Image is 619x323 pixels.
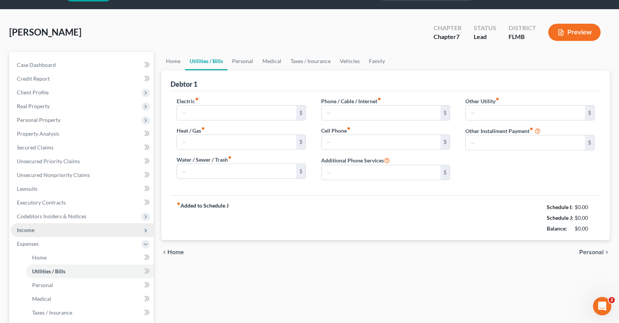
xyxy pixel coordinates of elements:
[579,249,610,255] button: Personal chevron_right
[11,168,154,182] a: Unsecured Nonpriority Claims
[32,295,51,302] span: Medical
[26,278,154,292] a: Personal
[177,156,232,164] label: Water / Sewer / Trash
[440,106,450,120] div: $
[17,185,37,192] span: Lawsuits
[9,26,81,37] span: [PERSON_NAME]
[585,106,594,120] div: $
[364,52,390,70] a: Family
[296,135,305,149] div: $
[32,254,47,261] span: Home
[177,135,296,149] input: --
[377,97,381,101] i: fiber_manual_record
[296,164,305,179] div: $
[575,203,595,211] div: $0.00
[434,32,461,41] div: Chapter
[195,97,199,101] i: fiber_manual_record
[466,106,585,120] input: --
[575,214,595,222] div: $0.00
[258,52,286,70] a: Medical
[11,58,154,72] a: Case Dashboard
[161,249,184,255] button: chevron_left Home
[286,52,335,70] a: Taxes / Insurance
[456,33,460,40] span: 7
[547,225,567,232] strong: Balance:
[465,127,533,135] label: Other Installment Payment
[335,52,364,70] a: Vehicles
[17,213,86,219] span: Codebtors Insiders & Notices
[321,156,390,165] label: Additional Phone Services
[17,117,60,123] span: Personal Property
[609,297,615,303] span: 2
[585,135,594,150] div: $
[11,182,154,196] a: Lawsuits
[26,292,154,306] a: Medical
[227,52,258,70] a: Personal
[17,227,34,233] span: Income
[17,103,50,109] span: Real Property
[509,24,536,32] div: District
[322,135,441,149] input: --
[509,32,536,41] div: FLMB
[32,282,53,288] span: Personal
[26,306,154,320] a: Taxes / Insurance
[32,268,65,274] span: Utilities / Bills
[530,127,533,131] i: fiber_manual_record
[201,127,205,130] i: fiber_manual_record
[474,32,496,41] div: Lead
[11,72,154,86] a: Credit Report
[177,97,199,105] label: Electric
[177,202,229,234] strong: Added to Schedule J
[32,309,72,316] span: Taxes / Insurance
[296,106,305,120] div: $
[604,249,610,255] i: chevron_right
[465,97,499,105] label: Other Utility
[161,52,185,70] a: Home
[17,130,59,137] span: Property Analysis
[547,204,573,210] strong: Schedule I:
[11,127,154,141] a: Property Analysis
[185,52,227,70] a: Utilities / Bills
[575,225,595,232] div: $0.00
[579,249,604,255] span: Personal
[547,214,574,221] strong: Schedule J:
[171,80,197,89] div: Debtor 1
[177,106,296,120] input: --
[228,156,232,159] i: fiber_manual_record
[321,127,351,135] label: Cell Phone
[440,135,450,149] div: $
[466,135,585,150] input: --
[17,75,50,82] span: Credit Report
[17,199,66,206] span: Executory Contracts
[548,24,601,41] button: Preview
[177,164,296,179] input: --
[177,127,205,135] label: Heat / Gas
[17,158,80,164] span: Unsecured Priority Claims
[593,297,611,315] iframe: Intercom live chat
[167,249,184,255] span: Home
[26,265,154,278] a: Utilities / Bills
[440,165,450,180] div: $
[496,97,499,101] i: fiber_manual_record
[11,154,154,168] a: Unsecured Priority Claims
[17,62,56,68] span: Case Dashboard
[11,196,154,209] a: Executory Contracts
[322,165,441,180] input: --
[161,249,167,255] i: chevron_left
[11,141,154,154] a: Secured Claims
[321,97,381,105] label: Phone / Cable / Internet
[26,251,154,265] a: Home
[322,106,441,120] input: --
[347,127,351,130] i: fiber_manual_record
[17,89,49,96] span: Client Profile
[177,202,180,206] i: fiber_manual_record
[474,24,496,32] div: Status
[17,240,39,247] span: Expenses
[17,144,54,151] span: Secured Claims
[17,172,90,178] span: Unsecured Nonpriority Claims
[434,24,461,32] div: Chapter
